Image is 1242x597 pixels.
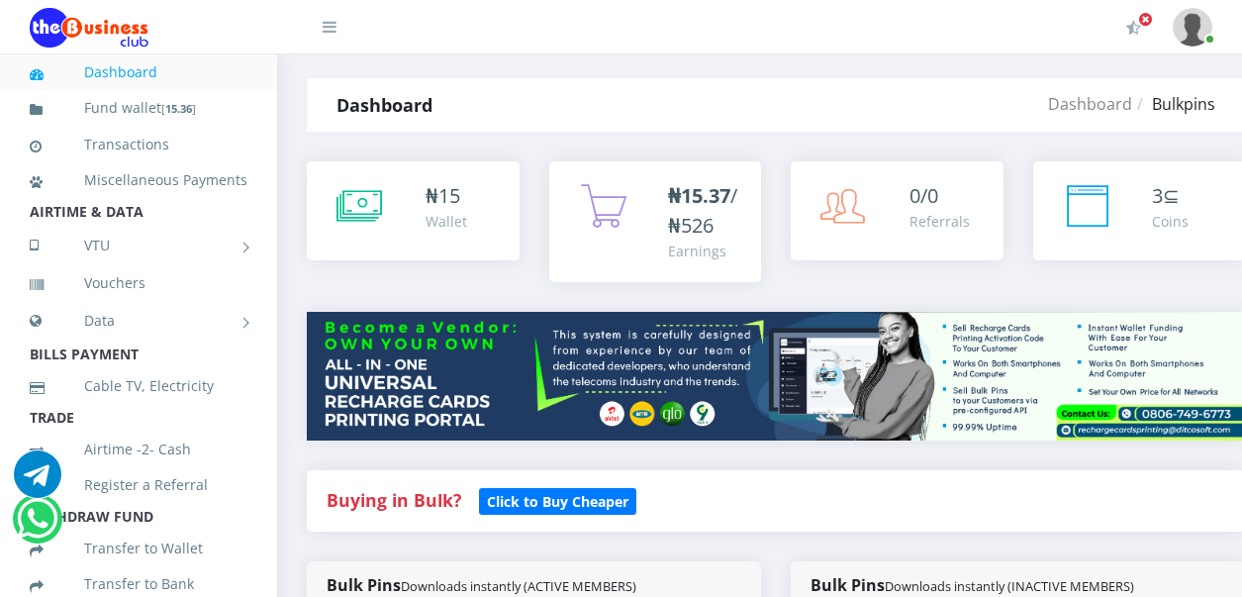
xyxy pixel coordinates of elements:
a: Chat for support [17,510,57,543]
strong: Bulk Pins [327,574,636,596]
a: Dashboard [30,50,247,95]
span: 0/0 [909,182,938,209]
a: Transfer to Wallet [30,526,247,571]
img: Logo [30,8,148,48]
strong: Dashboard [336,93,432,117]
small: Downloads instantly (INACTIVE MEMBERS) [885,577,1134,595]
a: Vouchers [30,260,247,306]
div: Earnings [668,241,742,261]
img: User [1173,8,1212,47]
a: 0/0 Referrals [791,161,1003,260]
a: Cable TV, Electricity [30,363,247,409]
span: Activate Your Membership [1138,12,1153,27]
a: Dashboard [1048,93,1132,115]
b: 15.36 [165,101,192,116]
div: Referrals [909,211,970,232]
small: Downloads instantly (ACTIVE MEMBERS) [401,577,636,595]
strong: Bulk Pins [811,574,1134,596]
a: Transactions [30,122,247,167]
a: Fund wallet[15.36] [30,85,247,132]
span: 15 [438,182,460,209]
div: ⊆ [1152,181,1189,211]
a: Chat for support [14,465,61,498]
div: Coins [1152,211,1189,232]
small: [ ] [161,101,196,116]
b: ₦15.37 [668,182,730,209]
a: ₦15.37/₦526 Earnings [549,161,762,282]
a: Register a Referral [30,462,247,508]
a: ₦15 Wallet [307,161,520,260]
div: Wallet [426,211,467,232]
a: Miscellaneous Payments [30,157,247,203]
li: Bulkpins [1132,92,1215,116]
i: Activate Your Membership [1126,20,1141,36]
b: Click to Buy Cheaper [487,492,628,511]
span: 3 [1152,182,1163,209]
a: Airtime -2- Cash [30,427,247,472]
div: ₦ [426,181,467,211]
span: /₦526 [668,182,737,239]
a: Data [30,296,247,346]
strong: Buying in Bulk? [327,488,461,512]
a: VTU [30,221,247,270]
a: Click to Buy Cheaper [479,488,636,512]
